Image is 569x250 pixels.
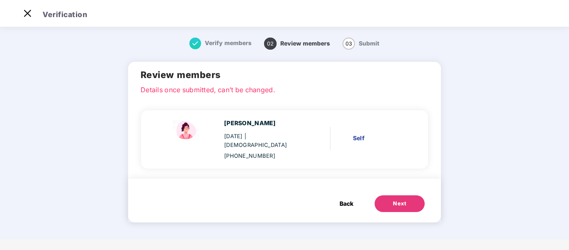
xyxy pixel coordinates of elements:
[224,152,301,160] div: [PHONE_NUMBER]
[340,199,353,208] span: Back
[353,134,403,143] div: Self
[375,195,425,212] button: Next
[170,119,203,142] img: svg+xml;base64,PHN2ZyBpZD0iU3BvdXNlX2ljb24iIHhtbG5zPSJodHRwOi8vd3d3LnczLm9yZy8yMDAwL3N2ZyIgd2lkdG...
[393,199,406,208] div: Next
[264,38,277,50] span: 02
[342,38,355,50] span: 03
[331,195,362,212] button: Back
[224,132,301,149] div: [DATE]
[141,68,428,82] h2: Review members
[224,119,301,128] div: [PERSON_NAME]
[224,133,287,148] span: | [DEMOGRAPHIC_DATA]
[205,40,252,46] span: Verify members
[141,85,428,92] p: Details once submitted, can’t be changed.
[280,40,330,47] span: Review members
[359,40,379,47] span: Submit
[189,38,201,49] img: svg+xml;base64,PHN2ZyB4bWxucz0iaHR0cDovL3d3dy53My5vcmcvMjAwMC9zdmciIHdpZHRoPSIxNiIgaGVpZ2h0PSIxNi...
